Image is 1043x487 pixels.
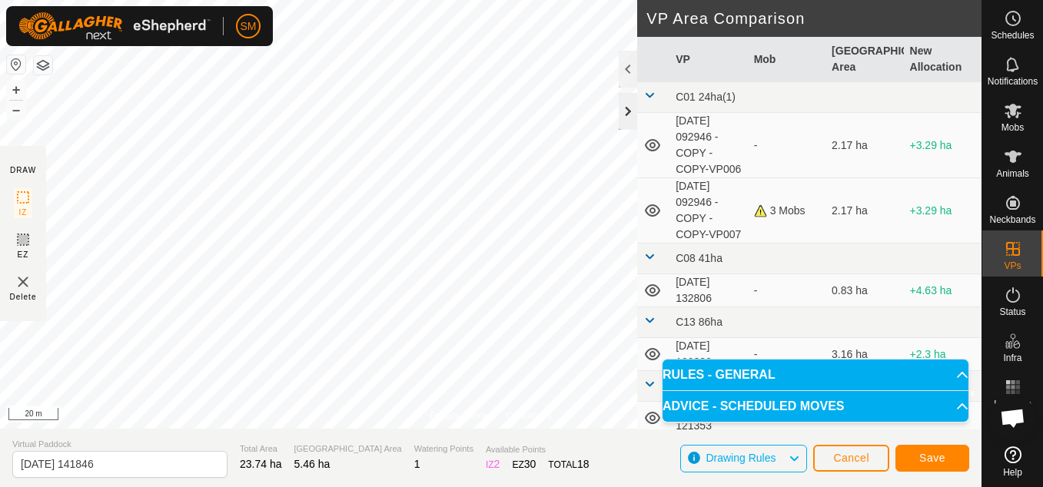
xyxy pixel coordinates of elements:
td: 2.17 ha [825,178,903,243]
button: Save [895,445,969,472]
td: [DATE] 100839 [669,338,747,371]
span: RULES - GENERAL [663,369,776,381]
span: Available Points [486,443,590,456]
th: [GEOGRAPHIC_DATA] Area [825,37,903,82]
span: Total Area [240,442,282,456]
div: TOTAL [548,456,589,472]
div: DRAW [10,164,36,176]
span: Schedules [991,31,1034,40]
th: New Allocation [904,37,982,82]
div: 3 Mobs [754,203,819,219]
span: Virtual Paddock [12,438,228,451]
button: Cancel [813,445,889,472]
span: Neckbands [989,215,1035,224]
span: Heatmap [994,399,1031,409]
div: - [754,346,819,363]
span: C01 24ha(1) [676,91,736,103]
a: Help [982,440,1043,483]
span: Status [999,307,1025,316]
span: Infra [1003,353,1021,363]
div: EZ [512,456,536,472]
span: 18 [577,458,590,470]
span: 2 [494,458,500,470]
td: +4.63 ha [904,274,982,307]
p-accordion-header: ADVICE - SCHEDULED MOVES [663,391,968,422]
td: [DATE] 092946 - COPY - COPY-VP006 [669,113,747,178]
span: [GEOGRAPHIC_DATA] Area [294,442,402,456]
td: 3.16 ha [825,338,903,371]
span: Cancel [833,452,869,464]
td: [DATE] 092946 - COPY - COPY-VP007 [669,178,747,243]
div: - [754,137,819,154]
span: Watering Points [414,442,473,456]
th: Mob [748,37,825,82]
span: ADVICE - SCHEDULED MOVES [663,400,844,412]
button: + [7,81,25,99]
span: Mobs [1001,123,1024,132]
span: IZ [19,207,28,218]
span: Delete [10,291,37,303]
span: SM [241,18,257,35]
div: - [754,283,819,299]
th: VP [669,37,747,82]
span: Drawing Rules [706,452,776,464]
div: IZ [486,456,500,472]
a: Privacy Policy [430,409,487,422]
img: Gallagher Logo [18,12,211,40]
span: Animals [996,169,1029,178]
span: EZ [18,249,29,260]
img: VP [14,273,32,291]
p-accordion-header: RULES - GENERAL [663,359,968,390]
span: Help [1003,468,1022,477]
span: 23.74 ha [240,458,282,470]
span: 30 [524,458,536,470]
span: VPs [1004,261,1021,270]
td: [DATE] 132806 [669,274,747,307]
td: 0.83 ha [825,274,903,307]
button: – [7,101,25,119]
span: 1 [414,458,420,470]
a: Open chat [990,395,1036,441]
span: Notifications [988,77,1038,86]
td: 2.17 ha [825,113,903,178]
button: Map Layers [34,56,52,75]
span: C13 86ha [676,316,722,328]
h2: VP Area Comparison [646,9,982,28]
span: 5.46 ha [294,458,331,470]
a: Contact Us [506,409,551,422]
td: +2.3 ha [904,338,982,371]
td: +3.29 ha [904,178,982,243]
span: Save [919,452,945,464]
button: Reset Map [7,55,25,74]
span: C08 41ha [676,252,722,264]
td: +3.29 ha [904,113,982,178]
